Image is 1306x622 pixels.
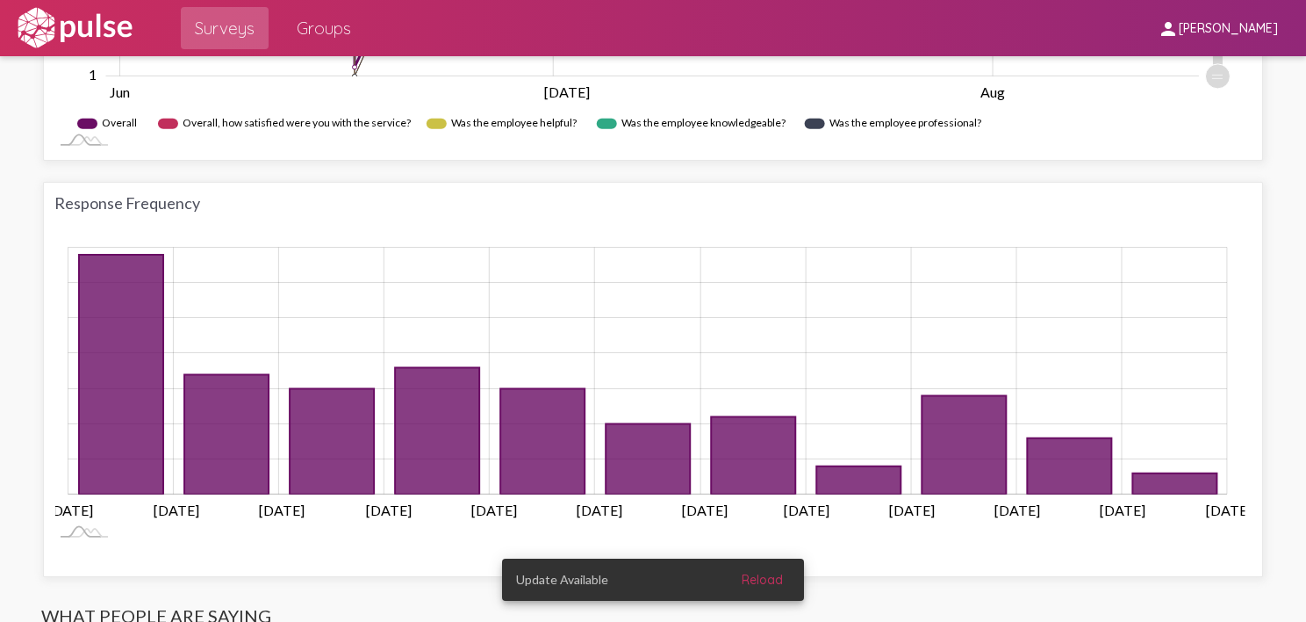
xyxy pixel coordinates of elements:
[14,6,135,50] img: white-logo.svg
[1158,18,1179,40] mat-icon: person
[544,83,590,100] tspan: [DATE]
[77,111,1228,137] g: Legend
[516,571,608,589] span: Update Available
[297,12,351,44] span: Groups
[158,111,411,137] g: Overall, how satisfied were you with the service?
[283,7,365,49] a: Groups
[153,502,198,518] tspan: [DATE]
[79,255,1217,495] g: Responses
[89,66,97,83] tspan: 1
[597,111,787,137] g: Was the employee knowledgeable?
[47,502,93,518] tspan: [DATE]
[258,502,304,518] tspan: [DATE]
[1100,502,1145,518] tspan: [DATE]
[1144,11,1292,44] button: [PERSON_NAME]
[470,502,516,518] tspan: [DATE]
[54,193,1252,213] div: Response Frequency
[427,111,579,137] g: Was the employee helpful?
[109,83,129,100] tspan: Jun
[994,502,1040,518] tspan: [DATE]
[742,572,783,588] span: Reload
[805,111,982,137] g: Was the employee professional?
[577,502,622,518] tspan: [DATE]
[365,502,411,518] tspan: [DATE]
[77,111,140,137] g: Overall
[1179,21,1278,37] span: [PERSON_NAME]
[728,564,797,596] button: Reload
[784,502,829,518] tspan: [DATE]
[181,7,269,49] a: Surveys
[682,502,728,518] tspan: [DATE]
[1207,502,1252,518] tspan: [DATE]
[195,12,255,44] span: Surveys
[47,247,1252,518] g: Chart
[889,502,935,518] tspan: [DATE]
[980,83,1005,100] tspan: Aug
